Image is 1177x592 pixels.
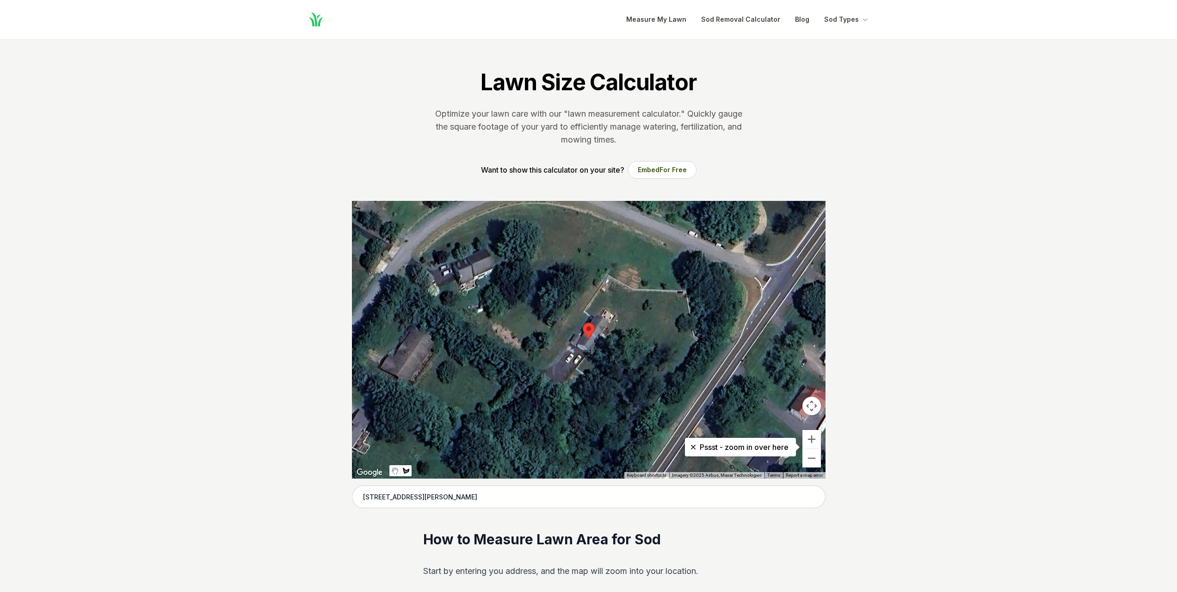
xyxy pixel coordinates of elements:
[433,107,744,146] p: Optimize your lawn care with our "lawn measurement calculator." Quickly gauge the square footage ...
[795,14,809,25] a: Blog
[767,473,780,478] a: Terms (opens in new tab)
[628,161,696,179] button: EmbedFor Free
[659,166,687,174] span: For Free
[423,530,754,549] h2: How to Measure Lawn Area for Sod
[802,430,821,449] button: Zoom in
[627,472,666,479] button: Keyboard shortcuts
[354,467,385,479] img: Google
[824,14,870,25] button: Sod Types
[354,467,385,479] a: Open this area in Google Maps (opens a new window)
[423,564,754,579] p: Start by entering you address, and the map will zoom into your location.
[701,14,780,25] a: Sod Removal Calculator
[692,442,789,453] p: Pssst - zoom in over here
[802,449,821,467] button: Zoom out
[802,397,821,415] button: Map camera controls
[672,473,762,478] span: Imagery ©2025 Airbus, Maxar Technologies
[626,14,686,25] a: Measure My Lawn
[481,164,624,175] p: Want to show this calculator on your site?
[786,473,823,478] a: Report a map error
[389,465,401,476] button: Stop drawing
[352,486,826,509] input: Enter your address to get started
[401,465,412,476] button: Draw a shape
[481,69,696,96] h1: Lawn Size Calculator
